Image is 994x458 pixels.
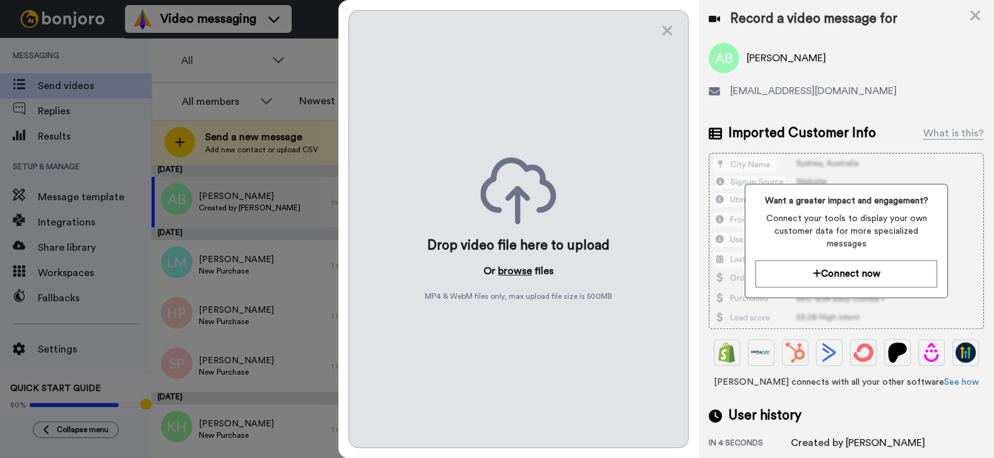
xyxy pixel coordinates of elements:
[427,237,610,255] div: Drop video file here to upload
[751,342,771,363] img: Ontraport
[425,291,612,301] span: MP4 & WebM files only, max upload file size is 500 MB
[709,376,984,389] span: [PERSON_NAME] connects with all your other software
[728,406,802,425] span: User history
[923,126,984,141] div: What is this?
[791,435,925,450] div: Created by [PERSON_NAME]
[785,342,805,363] img: Hubspot
[853,342,873,363] img: ConvertKit
[709,438,791,450] div: in 4 seconds
[887,342,908,363] img: Patreon
[944,378,979,387] a: See how
[921,342,942,363] img: Drip
[483,263,553,279] p: Or files
[755,195,937,207] span: Want a greater impact and engagement?
[755,212,937,250] span: Connect your tools to display your own customer data for more specialized messages
[755,260,937,287] button: Connect now
[730,83,897,99] span: [EMAIL_ADDRESS][DOMAIN_NAME]
[498,263,532,279] button: browse
[819,342,839,363] img: ActiveCampaign
[728,124,876,143] span: Imported Customer Info
[717,342,737,363] img: Shopify
[956,342,976,363] img: GoHighLevel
